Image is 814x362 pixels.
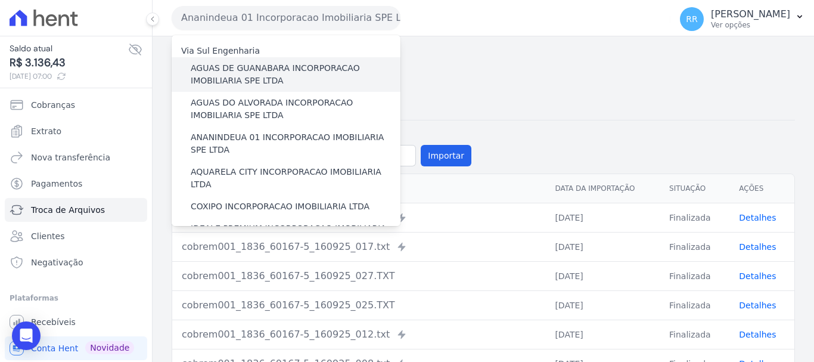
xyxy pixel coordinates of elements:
[5,224,147,248] a: Clientes
[31,151,110,163] span: Nova transferência
[10,55,128,71] span: R$ 3.136,43
[421,145,471,166] button: Importar
[739,242,776,252] a: Detalhes
[182,298,536,313] div: cobrem001_1836_60167-5_160925_025.TXT
[31,99,75,111] span: Cobranças
[182,327,536,342] div: cobrem001_1836_60167-5_160925_012.txt
[191,62,400,87] label: AGUAS DE GUANABARA INCORPORACAO IMOBILIARIA SPE LTDA
[711,8,790,20] p: [PERSON_NAME]
[182,269,536,283] div: cobrem001_1836_60167-5_160925_027.TXT
[191,131,400,156] label: ANANINDEUA 01 INCORPORACAO IMOBILIARIA SPE LTDA
[660,290,729,320] td: Finalizada
[172,46,795,58] nav: Breadcrumb
[10,291,142,305] div: Plataformas
[545,232,660,261] td: [DATE]
[31,316,76,328] span: Recebíveis
[545,261,660,290] td: [DATE]
[181,46,260,55] label: Via Sul Engenharia
[31,204,105,216] span: Troca de Arquivos
[12,321,41,350] div: Open Intercom Messenger
[31,230,64,242] span: Clientes
[545,290,660,320] td: [DATE]
[172,58,795,80] h2: Importações de Remessa
[10,71,128,82] span: [DATE] 07:00
[5,310,147,334] a: Recebíveis
[545,320,660,349] td: [DATE]
[660,261,729,290] td: Finalizada
[191,166,400,191] label: AQUARELA CITY INCORPORACAO IMOBILIARIA LTDA
[711,20,790,30] p: Ver opções
[172,6,400,30] button: Ananindeua 01 Incorporacao Imobiliaria SPE LTDA
[739,271,776,281] a: Detalhes
[10,42,128,55] span: Saldo atual
[191,97,400,122] label: AGUAS DO ALVORADA INCORPORACAO IMOBILIARIA SPE LTDA
[545,174,660,203] th: Data da Importação
[31,342,78,354] span: Conta Hent
[31,178,82,190] span: Pagamentos
[191,222,400,247] label: IDEALE PREMIUM INCORPORACAO IMOBILIARIA LTDA
[5,119,147,143] a: Extrato
[31,256,83,268] span: Negativação
[660,174,729,203] th: Situação
[5,146,147,169] a: Nova transferência
[739,301,776,310] a: Detalhes
[739,213,776,222] a: Detalhes
[191,200,369,213] label: COXIPO INCORPORACAO IMOBILIARIA LTDA
[5,93,147,117] a: Cobranças
[5,172,147,196] a: Pagamentos
[670,2,814,36] button: RR [PERSON_NAME] Ver opções
[182,240,536,254] div: cobrem001_1836_60167-5_160925_017.txt
[5,198,147,222] a: Troca de Arquivos
[660,232,729,261] td: Finalizada
[31,125,61,137] span: Extrato
[686,15,697,23] span: RR
[85,341,134,354] span: Novidade
[545,203,660,232] td: [DATE]
[5,250,147,274] a: Negativação
[5,336,147,360] a: Conta Hent Novidade
[739,330,776,339] a: Detalhes
[660,203,729,232] td: Finalizada
[729,174,794,203] th: Ações
[660,320,729,349] td: Finalizada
